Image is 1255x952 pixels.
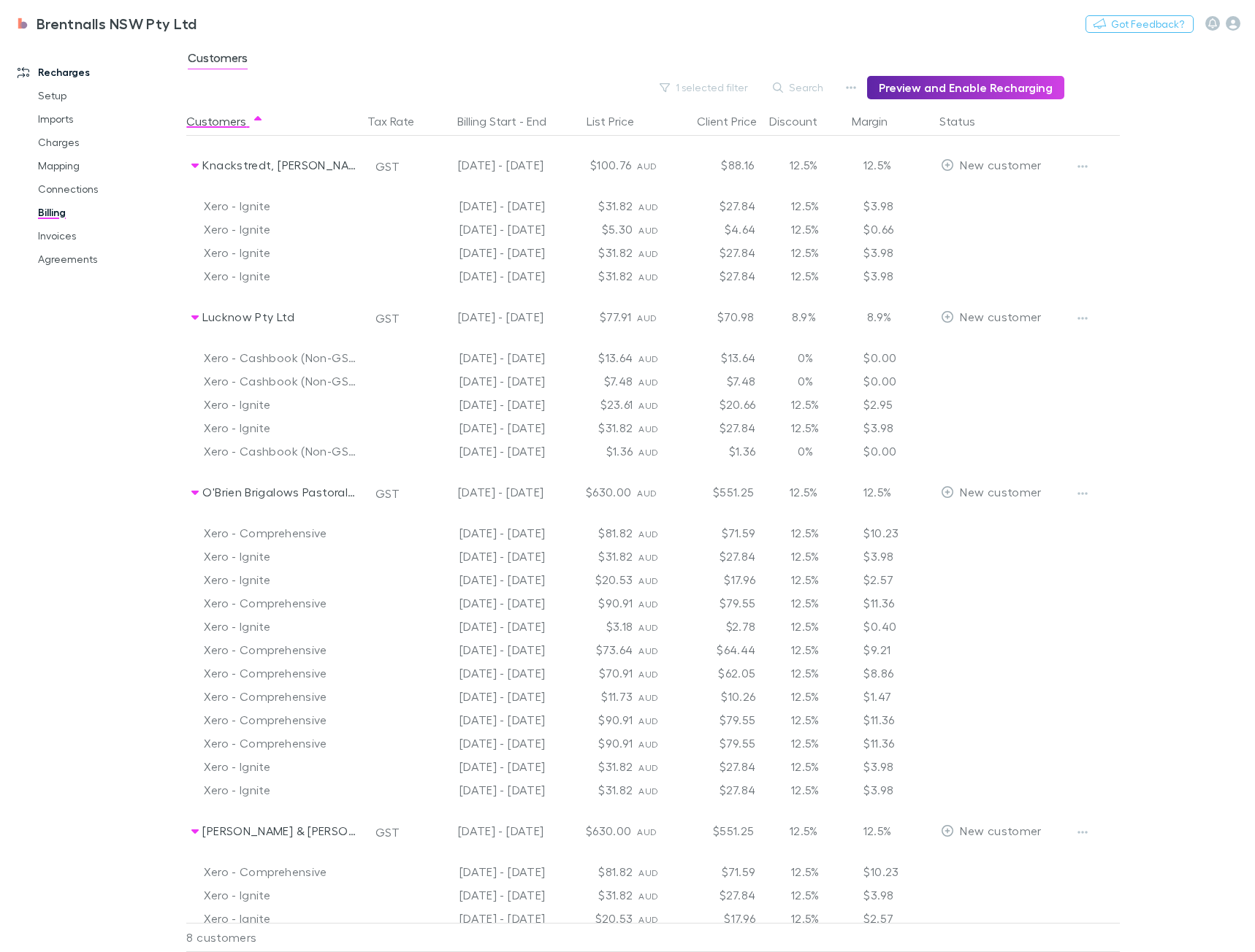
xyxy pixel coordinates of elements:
[849,241,937,264] div: $3.98
[419,218,551,241] div: [DATE] - [DATE]
[204,416,356,439] div: Xero - Ignite
[849,264,937,288] div: $3.98
[419,439,551,463] div: [DATE] - [DATE]
[638,447,658,458] span: AUD
[761,685,849,708] div: 12.5%
[37,15,197,32] h3: Brentnalls NSW Pty Ltd
[424,802,543,860] div: [DATE] - [DATE]
[638,914,658,925] span: AUD
[761,860,849,883] div: 12.5%
[849,591,937,615] div: $11.36
[638,669,658,680] span: AUD
[369,821,406,844] button: GST
[204,393,356,416] div: Xero - Ignite
[674,393,761,416] div: $20.66
[638,201,658,212] span: AUD
[638,225,658,236] span: AUD
[697,107,774,136] div: Client Price
[761,638,849,661] div: 12.5%
[849,346,937,369] div: $0.00
[761,778,849,802] div: 12.5%
[419,860,551,883] div: [DATE] - [DATE]
[551,907,638,930] div: $20.53
[761,416,849,439] div: 12.5%
[674,264,761,288] div: $27.84
[761,264,849,288] div: 12.5%
[369,482,406,505] button: GST
[672,288,760,346] div: $70.98
[761,194,849,218] div: 12.5%
[674,615,761,638] div: $2.78
[204,685,356,708] div: Xero - Comprehensive
[424,463,543,521] div: [DATE] - [DATE]
[23,84,194,107] a: Setup
[424,288,543,346] div: [DATE] - [DATE]
[849,661,937,685] div: $8.86
[551,883,638,907] div: $31.82
[419,369,551,393] div: [DATE] - [DATE]
[419,346,551,369] div: [DATE] - [DATE]
[186,288,1127,346] div: Lucknow Pty LtdGST[DATE] - [DATE]$77.91AUD$70.988.9%8.9%EditNew customer
[419,638,551,661] div: [DATE] - [DATE]
[204,439,356,463] div: Xero - Cashbook (Non-GST) Price Plan
[761,218,849,241] div: 12.5%
[849,218,937,241] div: $0.66
[849,708,937,732] div: $11.36
[674,907,761,930] div: $17.96
[202,288,357,346] div: Lucknow Pty Ltd
[551,346,638,369] div: $13.64
[849,907,937,930] div: $2.57
[849,393,937,416] div: $2.95
[674,732,761,755] div: $79.55
[766,79,832,96] button: Search
[674,661,761,685] div: $62.05
[849,860,937,883] div: $10.23
[419,615,551,638] div: [DATE] - [DATE]
[674,218,761,241] div: $4.64
[419,907,551,930] div: [DATE] - [DATE]
[549,288,637,346] div: $77.91
[419,241,551,264] div: [DATE] - [DATE]
[549,463,637,521] div: $630.00
[672,136,760,194] div: $88.16
[638,529,658,540] span: AUD
[672,463,760,521] div: $551.25
[551,264,638,288] div: $31.82
[551,661,638,685] div: $70.91
[204,755,356,778] div: Xero - Ignite
[551,439,638,463] div: $1.36
[367,107,432,136] button: Tax Rate
[551,416,638,439] div: $31.82
[204,615,356,638] div: Xero - Ignite
[23,224,194,247] a: Invoices
[849,369,937,393] div: $0.00
[204,369,356,393] div: Xero - Cashbook (Non-GST) Price Plan
[761,545,849,568] div: 12.5%
[204,883,356,907] div: Xero - Ignite
[674,883,761,907] div: $27.84
[761,369,849,393] div: 0%
[674,860,761,883] div: $71.59
[674,591,761,615] div: $79.55
[638,248,658,259] span: AUD
[849,755,937,778] div: $3.98
[849,194,937,218] div: $3.98
[419,883,551,907] div: [DATE] - [DATE]
[638,762,658,773] span: AUD
[3,61,194,84] a: Recharges
[551,708,638,732] div: $90.91
[853,156,891,174] p: 12.5%
[637,161,657,172] span: AUD
[23,201,194,224] a: Billing
[551,218,638,241] div: $5.30
[204,661,356,685] div: Xero - Comprehensive
[760,136,847,194] div: 12.5%
[638,739,658,750] span: AUD
[674,638,761,661] div: $64.44
[638,423,658,434] span: AUD
[551,860,638,883] div: $81.82
[419,568,551,591] div: [DATE] - [DATE]
[769,107,835,136] button: Discount
[204,218,356,241] div: Xero - Ignite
